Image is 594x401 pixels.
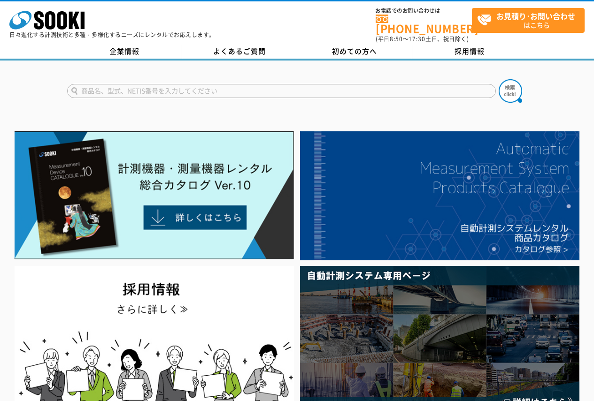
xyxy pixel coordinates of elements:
[472,8,585,33] a: お見積り･お問い合わせはこちら
[409,35,425,43] span: 17:30
[67,45,182,59] a: 企業情報
[182,45,297,59] a: よくあるご質問
[67,84,496,98] input: 商品名、型式、NETIS番号を入力してください
[390,35,403,43] span: 8:50
[300,131,579,260] img: 自動計測システムカタログ
[496,10,575,22] strong: お見積り･お問い合わせ
[376,15,472,34] a: [PHONE_NUMBER]
[376,35,469,43] span: (平日 ～ 土日、祝日除く)
[412,45,527,59] a: 採用情報
[376,8,472,14] span: お電話でのお問い合わせは
[477,8,584,32] span: はこちら
[332,46,377,56] span: 初めての方へ
[499,79,522,103] img: btn_search.png
[15,131,294,259] img: Catalog Ver10
[9,32,215,38] p: 日々進化する計測技術と多種・多様化するニーズにレンタルでお応えします。
[297,45,412,59] a: 初めての方へ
